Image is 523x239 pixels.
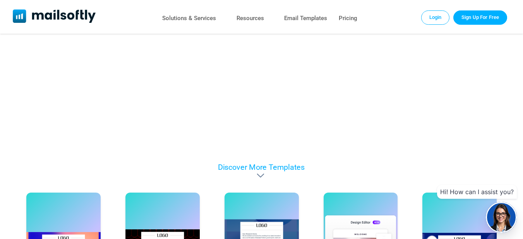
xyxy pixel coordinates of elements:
[339,13,357,24] a: Pricing
[218,162,305,171] div: Discover More Templates
[284,13,327,24] a: Email Templates
[257,172,266,179] div: Discover More Templates
[437,185,517,199] div: Hi! How can I assist you?
[453,10,507,24] a: Trial
[162,13,216,24] a: Solutions & Services
[13,9,96,24] a: Mailsoftly
[421,10,450,24] a: Login
[237,13,264,24] a: Resources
